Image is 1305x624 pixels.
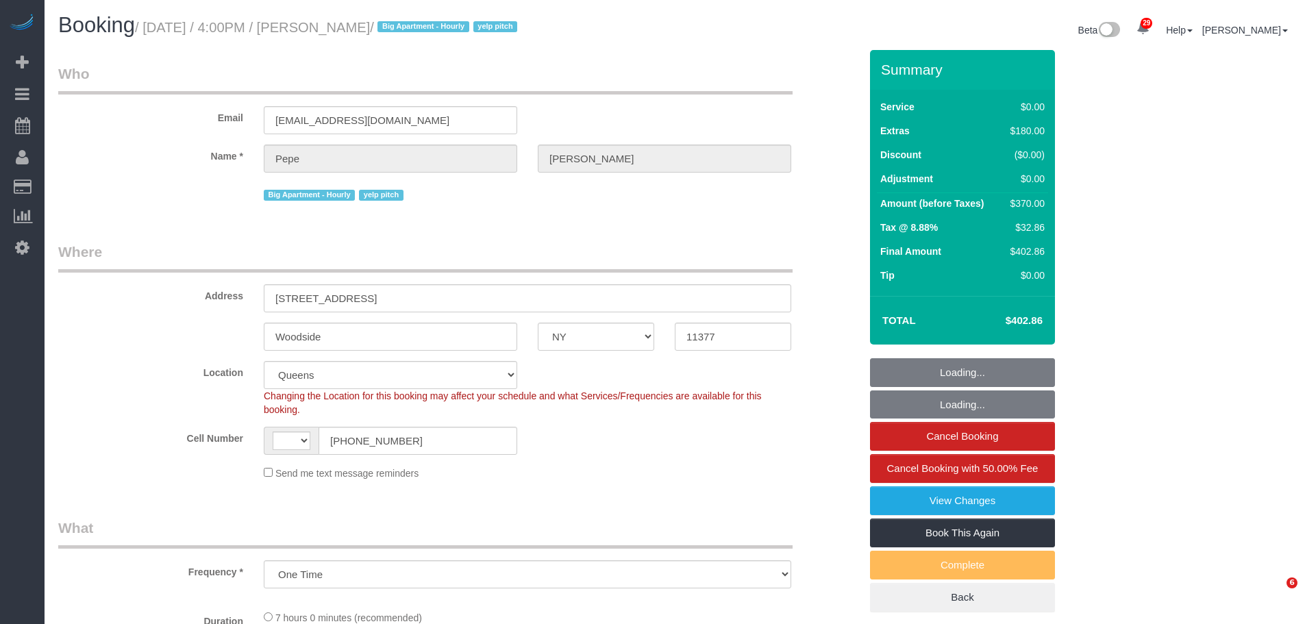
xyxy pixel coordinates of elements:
[1005,245,1045,258] div: $402.86
[473,21,518,32] span: yelp pitch
[887,462,1039,474] span: Cancel Booking with 50.00% Fee
[675,323,791,351] input: Zip Code
[1141,18,1152,29] span: 29
[1005,172,1045,186] div: $0.00
[1005,100,1045,114] div: $0.00
[1202,25,1288,36] a: [PERSON_NAME]
[319,427,517,455] input: Cell Number
[870,454,1055,483] a: Cancel Booking with 50.00% Fee
[264,145,517,173] input: First Name
[135,20,521,35] small: / [DATE] / 4:00PM / [PERSON_NAME]
[880,269,895,282] label: Tip
[882,314,916,326] strong: Total
[1005,148,1045,162] div: ($0.00)
[48,361,253,379] label: Location
[1166,25,1193,36] a: Help
[264,106,517,134] input: Email
[538,145,791,173] input: Last Name
[370,20,521,35] span: /
[1005,269,1045,282] div: $0.00
[870,519,1055,547] a: Book This Again
[1130,14,1156,44] a: 29
[58,13,135,37] span: Booking
[870,583,1055,612] a: Back
[275,468,419,479] span: Send me text message reminders
[58,64,793,95] legend: Who
[1005,124,1045,138] div: $180.00
[58,242,793,273] legend: Where
[275,612,422,623] span: 7 hours 0 minutes (recommended)
[1005,221,1045,234] div: $32.86
[1078,25,1121,36] a: Beta
[359,190,403,201] span: yelp pitch
[48,427,253,445] label: Cell Number
[264,190,355,201] span: Big Apartment - Hourly
[870,486,1055,515] a: View Changes
[48,560,253,579] label: Frequency *
[48,284,253,303] label: Address
[880,197,984,210] label: Amount (before Taxes)
[377,21,469,32] span: Big Apartment - Hourly
[1005,197,1045,210] div: $370.00
[880,221,938,234] label: Tax @ 8.88%
[1287,577,1297,588] span: 6
[1258,577,1291,610] iframe: Intercom live chat
[870,422,1055,451] a: Cancel Booking
[264,390,762,415] span: Changing the Location for this booking may affect your schedule and what Services/Frequencies are...
[8,14,36,33] img: Automaid Logo
[880,124,910,138] label: Extras
[880,148,921,162] label: Discount
[880,172,933,186] label: Adjustment
[881,62,1048,77] h3: Summary
[48,106,253,125] label: Email
[58,518,793,549] legend: What
[48,145,253,163] label: Name *
[1097,22,1120,40] img: New interface
[264,323,517,351] input: City
[880,245,941,258] label: Final Amount
[965,315,1043,327] h4: $402.86
[880,100,915,114] label: Service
